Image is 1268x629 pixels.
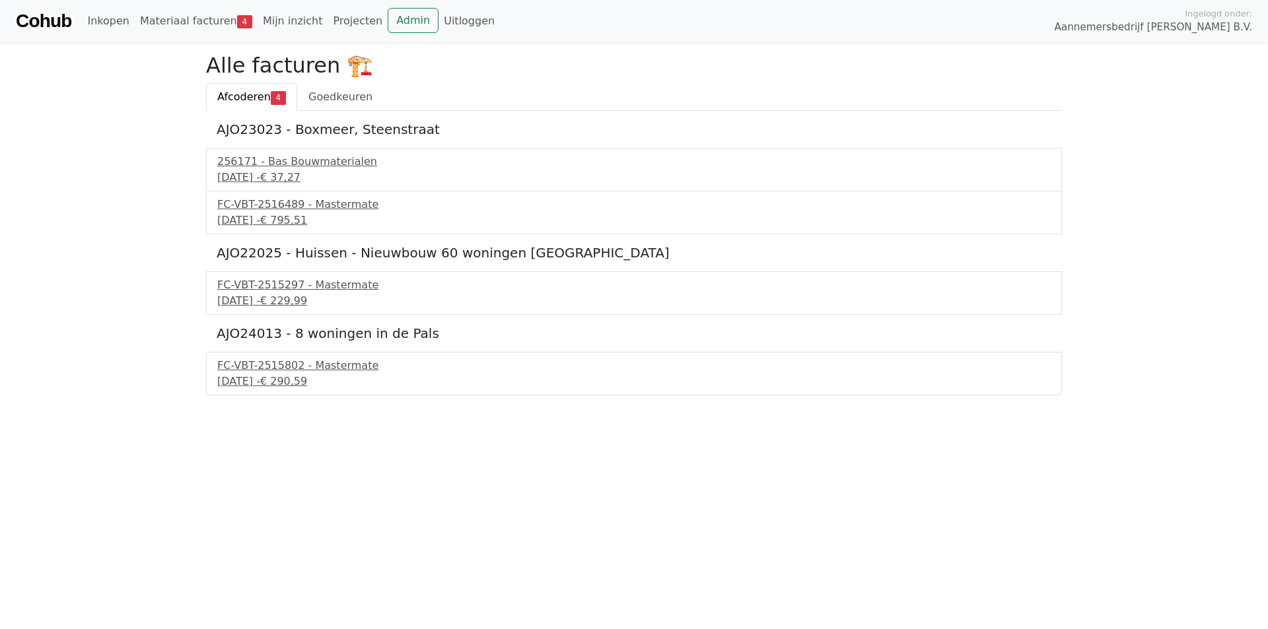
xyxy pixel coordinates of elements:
a: Goedkeuren [297,83,384,111]
a: Afcoderen4 [206,83,297,111]
div: FC-VBT-2515802 - Mastermate [217,358,1051,374]
a: 256171 - Bas Bouwmaterialen[DATE] -€ 37,27 [217,154,1051,185]
div: [DATE] - [217,213,1051,228]
span: Goedkeuren [308,90,372,103]
span: 4 [237,15,252,28]
span: € 37,27 [260,171,300,183]
a: Cohub [16,5,71,37]
div: [DATE] - [217,293,1051,309]
a: Projecten [328,8,388,34]
span: Aannemersbedrijf [PERSON_NAME] B.V. [1054,20,1252,35]
span: Afcoderen [217,90,271,103]
h2: Alle facturen 🏗️ [206,53,1062,78]
h5: AJO23023 - Boxmeer, Steenstraat [217,121,1051,137]
h5: AJO22025 - Huissen - Nieuwbouw 60 woningen [GEOGRAPHIC_DATA] [217,245,1051,261]
a: FC-VBT-2515297 - Mastermate[DATE] -€ 229,99 [217,277,1051,309]
span: 4 [271,91,286,104]
div: 256171 - Bas Bouwmaterialen [217,154,1051,170]
span: Ingelogd onder: [1185,7,1252,20]
div: FC-VBT-2516489 - Mastermate [217,197,1051,213]
div: [DATE] - [217,170,1051,185]
div: FC-VBT-2515297 - Mastermate [217,277,1051,293]
a: FC-VBT-2515802 - Mastermate[DATE] -€ 290,59 [217,358,1051,389]
a: Materiaal facturen4 [135,8,258,34]
a: Inkopen [82,8,134,34]
a: FC-VBT-2516489 - Mastermate[DATE] -€ 795,51 [217,197,1051,228]
span: € 795,51 [260,214,307,226]
div: [DATE] - [217,374,1051,389]
span: € 229,99 [260,294,307,307]
a: Admin [388,8,439,33]
a: Mijn inzicht [258,8,328,34]
h5: AJO24013 - 8 woningen in de Pals [217,325,1051,341]
a: Uitloggen [439,8,500,34]
span: € 290,59 [260,375,307,387]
